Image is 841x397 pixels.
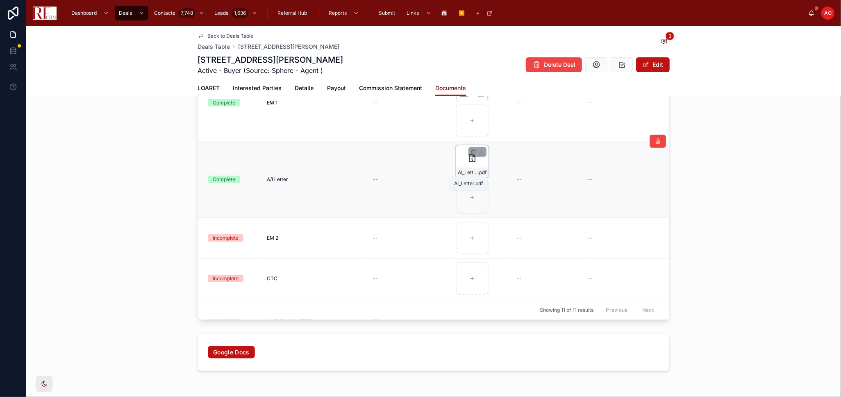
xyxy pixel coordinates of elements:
[517,275,522,282] span: --
[587,176,592,183] span: --
[213,99,235,107] div: Complete
[67,6,113,20] a: Dashboard
[267,235,360,241] a: EM 2
[267,100,360,106] a: EM 1
[540,306,593,313] span: Showing 11 of 11 results
[370,96,446,109] a: --
[267,275,360,282] a: CTC
[198,43,230,51] a: Deals Table
[370,272,446,285] a: --
[435,84,466,92] span: Documents
[659,37,670,47] button: 3
[407,10,419,16] span: Links
[71,10,97,16] span: Dashboard
[477,10,480,16] span: +
[587,100,592,106] span: --
[327,81,346,97] a: Payout
[208,176,257,183] a: Complete
[325,6,363,20] a: Reports
[359,81,422,97] a: Commission Statement
[587,100,659,106] a: --
[478,169,486,176] span: .pdf
[517,100,582,106] a: --
[373,100,378,106] div: --
[33,7,57,20] img: App logo
[119,10,132,16] span: Deals
[370,231,446,245] a: --
[370,173,446,186] a: --
[267,176,360,183] a: A/I Letter
[458,169,478,176] span: AI_Letter
[150,6,209,20] a: Contacts7,748
[154,10,175,16] span: Contacts
[210,6,261,20] a: Leads1,636
[455,145,507,214] a: AI_Letter.pdf
[233,84,282,92] span: Interested Parties
[587,275,592,282] span: --
[544,61,575,69] span: Delete Deal
[587,235,659,241] a: --
[198,33,253,39] a: Back to Deals Table
[277,10,307,16] span: Referral Hub
[178,8,195,18] div: 7,748
[587,275,659,282] a: --
[441,10,448,16] span: 📅
[208,275,257,282] a: Incomplete
[233,81,282,97] a: Interested Parties
[208,234,257,242] a: Incomplete
[517,235,522,241] span: --
[295,84,314,92] span: Details
[214,10,228,16] span: Leads
[517,275,582,282] a: --
[517,100,522,106] span: --
[517,176,522,183] span: --
[63,4,808,22] div: scrollable content
[329,10,347,16] span: Reports
[208,346,255,359] a: Google Docs
[373,275,378,282] div: --
[459,10,465,16] span: ▶️
[213,275,239,282] div: Incomplete
[267,176,288,183] span: A/I Letter
[587,176,659,183] a: --
[198,66,343,75] span: Active - Buyer (Source: Sphere - Agent )
[473,6,497,20] a: +
[454,180,483,187] div: AI_Letter.pdf
[213,176,235,183] div: Complete
[437,6,453,20] a: 📅
[295,81,314,97] a: Details
[375,6,401,20] a: Submit
[238,43,339,51] a: [STREET_ADDRESS][PERSON_NAME]
[267,275,277,282] span: CTC
[373,176,378,183] div: --
[359,84,422,92] span: Commission Statement
[207,33,253,39] span: Back to Deals Table
[517,176,582,183] a: --
[435,81,466,96] a: Documents
[636,57,670,72] button: Edit
[115,6,148,20] a: Deals
[267,100,277,106] span: EM 1
[232,8,248,18] div: 1,636
[373,235,378,241] div: --
[587,235,592,241] span: --
[327,84,346,92] span: Payout
[455,6,471,20] a: ▶️
[198,84,220,92] span: LOARET
[403,6,436,20] a: Links
[379,10,395,16] span: Submit
[267,235,278,241] span: EM 2
[526,57,582,72] button: Delete Deal
[208,99,257,107] a: Complete
[273,6,313,20] a: Referral Hub
[198,81,220,97] a: LOARET
[198,54,343,66] h1: [STREET_ADDRESS][PERSON_NAME]
[824,10,832,16] span: AO
[666,32,674,40] span: 3
[517,235,582,241] a: --
[213,234,239,242] div: Incomplete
